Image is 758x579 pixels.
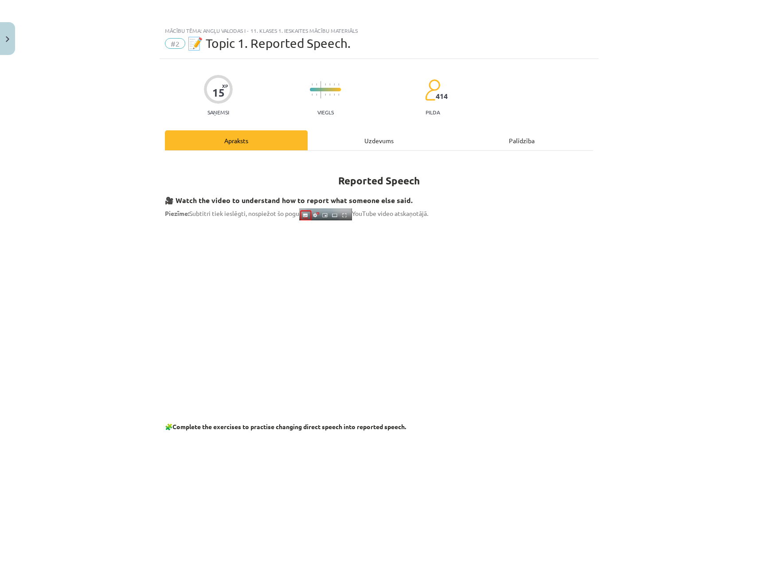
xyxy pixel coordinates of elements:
[6,36,9,42] img: icon-close-lesson-0947bae3869378f0d4975bcd49f059093ad1ed9edebbc8119c70593378902aed.svg
[165,27,593,34] div: Mācību tēma: Angļu valodas i - 11. klases 1. ieskaites mācību materiāls
[317,109,334,115] p: Viegls
[312,94,313,96] img: icon-short-line-57e1e144782c952c97e751825c79c345078a6d821885a25fce030b3d8c18986b.svg
[165,209,189,217] strong: Piezīme:
[316,94,317,96] img: icon-short-line-57e1e144782c952c97e751825c79c345078a6d821885a25fce030b3d8c18986b.svg
[329,94,330,96] img: icon-short-line-57e1e144782c952c97e751825c79c345078a6d821885a25fce030b3d8c18986b.svg
[308,130,450,150] div: Uzdevums
[212,86,225,99] div: 15
[338,94,339,96] img: icon-short-line-57e1e144782c952c97e751825c79c345078a6d821885a25fce030b3d8c18986b.svg
[188,36,351,51] span: 📝 Topic 1. Reported Speech.
[338,83,339,86] img: icon-short-line-57e1e144782c952c97e751825c79c345078a6d821885a25fce030b3d8c18986b.svg
[425,79,440,101] img: students-c634bb4e5e11cddfef0936a35e636f08e4e9abd3cc4e673bd6f9a4125e45ecb1.svg
[204,109,233,115] p: Saņemsi
[325,83,326,86] img: icon-short-line-57e1e144782c952c97e751825c79c345078a6d821885a25fce030b3d8c18986b.svg
[222,83,228,88] span: XP
[172,423,406,430] strong: Complete the exercises to practise changing direct speech into reported speech.
[329,83,330,86] img: icon-short-line-57e1e144782c952c97e751825c79c345078a6d821885a25fce030b3d8c18986b.svg
[165,196,413,205] strong: 🎥 Watch the video to understand how to report what someone else said.
[165,422,593,431] p: 🧩
[165,209,428,217] span: Subtitri tiek ieslēgti, nospiežot šo pogu YouTube video atskaņotājā.
[312,83,313,86] img: icon-short-line-57e1e144782c952c97e751825c79c345078a6d821885a25fce030b3d8c18986b.svg
[325,94,326,96] img: icon-short-line-57e1e144782c952c97e751825c79c345078a6d821885a25fce030b3d8c18986b.svg
[165,38,185,49] span: #2
[436,92,448,100] span: 414
[334,83,335,86] img: icon-short-line-57e1e144782c952c97e751825c79c345078a6d821885a25fce030b3d8c18986b.svg
[338,174,420,187] strong: Reported Speech
[320,81,321,98] img: icon-long-line-d9ea69661e0d244f92f715978eff75569469978d946b2353a9bb055b3ed8787d.svg
[165,130,308,150] div: Apraksts
[450,130,593,150] div: Palīdzība
[426,109,440,115] p: pilda
[334,94,335,96] img: icon-short-line-57e1e144782c952c97e751825c79c345078a6d821885a25fce030b3d8c18986b.svg
[316,83,317,86] img: icon-short-line-57e1e144782c952c97e751825c79c345078a6d821885a25fce030b3d8c18986b.svg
